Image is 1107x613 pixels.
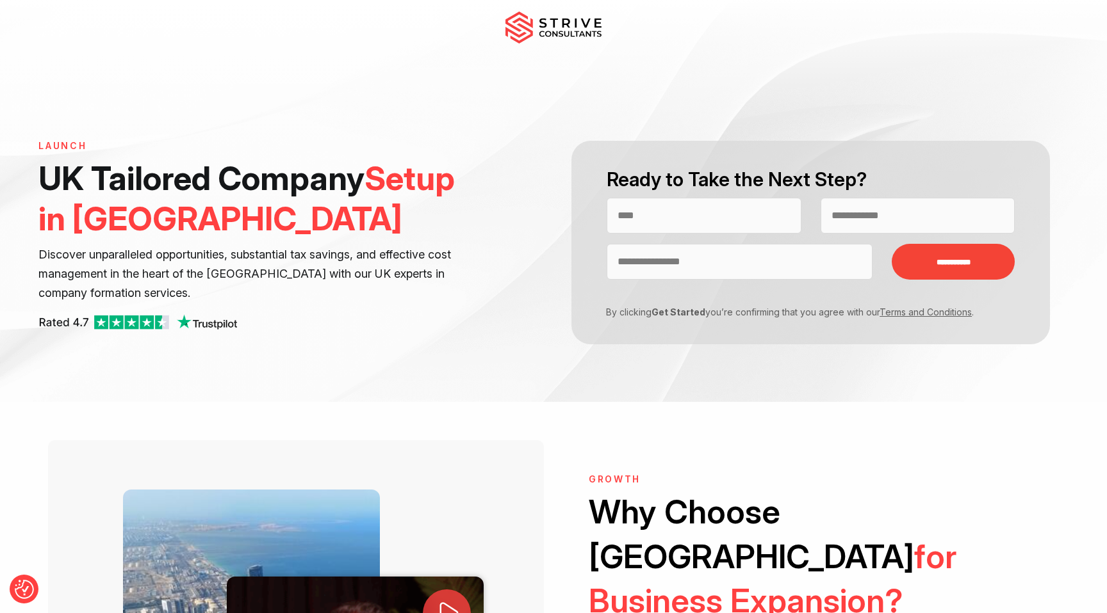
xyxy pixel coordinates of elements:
h6: GROWTH [589,474,1033,485]
button: Consent Preferences [15,580,34,599]
img: Revisit consent button [15,580,34,599]
h1: UK Tailored Company [38,158,481,239]
p: By clicking you’re confirming that you agree with our . [597,305,1005,319]
img: main-logo.svg [505,12,602,44]
h2: Ready to Take the Next Step? [607,166,1015,193]
strong: Get Started [652,306,705,317]
h6: LAUNCH [38,141,481,152]
form: Contact form [553,141,1069,344]
p: Discover unparalleled opportunities, substantial tax savings, and effective cost management in th... [38,245,481,303]
a: Terms and Conditions [880,306,972,317]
